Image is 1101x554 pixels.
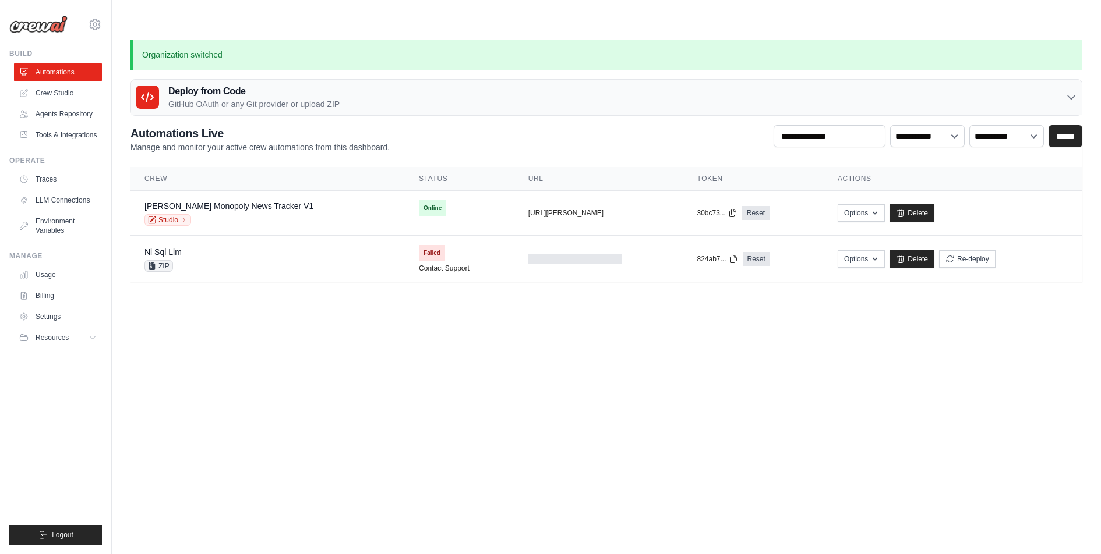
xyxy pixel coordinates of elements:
[144,247,182,257] a: Nl Sql Llm
[9,16,68,33] img: Logo
[9,49,102,58] div: Build
[52,530,73,539] span: Logout
[14,286,102,305] a: Billing
[743,252,770,266] a: Reset
[130,141,390,153] p: Manage and monitor your active crew automations from this dashboard.
[514,167,683,191] th: URL
[697,208,737,218] button: 30bc73...
[36,333,69,342] span: Resources
[14,191,102,209] a: LLM Connections
[168,98,340,110] p: GitHub OAuth or any Git provider or upload ZIP
[419,264,470,273] a: Contact Support
[14,170,102,189] a: Traces
[130,125,390,141] h2: Automations Live
[144,260,173,272] span: ZIP
[683,167,824,191] th: Token
[14,84,102,102] a: Crew Studio
[14,307,102,326] a: Settings
[838,250,885,268] button: Options
[14,328,102,347] button: Resources
[9,251,102,261] div: Manage
[1043,498,1101,554] iframe: Chat Widget
[838,204,885,222] button: Options
[130,167,405,191] th: Crew
[9,525,102,545] button: Logout
[144,214,191,226] a: Studio
[405,167,514,191] th: Status
[9,156,102,165] div: Operate
[697,254,737,264] button: 824ab7...
[14,63,102,81] a: Automations
[14,212,102,240] a: Environment Variables
[824,167,1082,191] th: Actions
[528,208,604,218] button: [URL][PERSON_NAME]
[939,250,996,268] button: Re-deploy
[890,204,934,222] a: Delete
[130,40,1082,70] p: Organization switched
[14,265,102,284] a: Usage
[890,250,934,268] a: Delete
[419,245,445,261] span: Failed
[14,126,102,144] a: Tools & Integrations
[742,206,770,220] a: Reset
[419,200,446,216] span: Online
[14,105,102,123] a: Agents Repository
[144,201,313,211] a: [PERSON_NAME] Monopoly News Tracker V1
[168,84,340,98] h3: Deploy from Code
